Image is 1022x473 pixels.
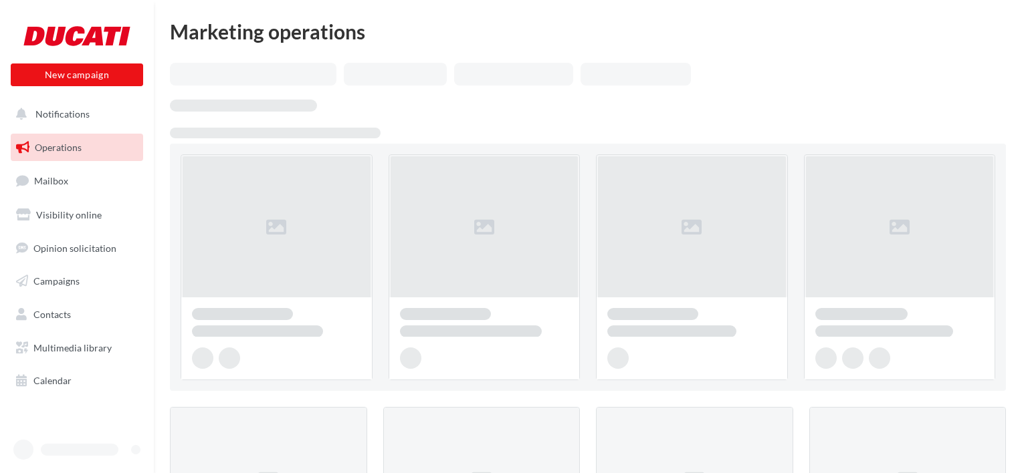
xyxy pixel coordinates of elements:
div: Marketing operations [170,21,1006,41]
button: New campaign [11,63,143,86]
button: Notifications [8,100,140,128]
a: Mailbox [8,166,146,195]
span: Visibility online [36,209,102,220]
span: Opinion solicitation [33,242,116,253]
span: Operations [35,142,82,153]
a: Visibility online [8,201,146,229]
span: Calendar [33,375,72,386]
a: Opinion solicitation [8,234,146,263]
a: Calendar [8,367,146,395]
a: Campaigns [8,267,146,295]
a: Contacts [8,301,146,329]
span: Multimedia library [33,342,112,353]
span: Contacts [33,309,71,320]
a: Multimedia library [8,334,146,362]
span: Campaigns [33,275,80,287]
span: Mailbox [34,175,68,186]
a: Operations [8,134,146,162]
span: Notifications [35,108,90,120]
